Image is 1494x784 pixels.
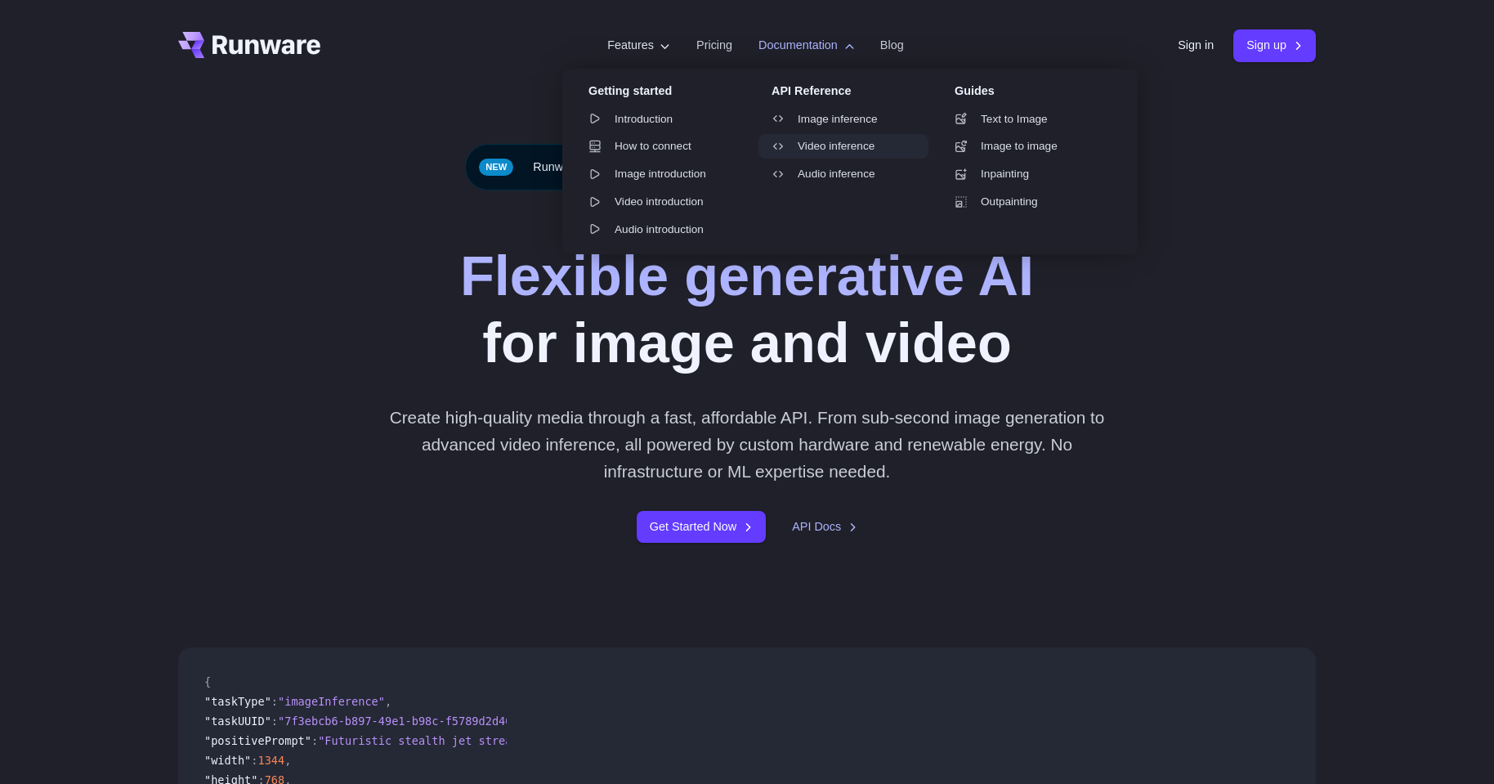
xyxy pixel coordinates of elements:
a: Video inference [758,134,928,159]
span: : [271,695,278,708]
span: "taskUUID" [204,715,271,728]
a: Image inference [758,107,928,132]
a: How to connect [575,134,745,159]
span: 1344 [257,754,284,767]
h1: for image and video [460,243,1034,378]
p: Create high-quality media through a fast, affordable API. From sub-second image generation to adv... [383,404,1112,486]
a: Image to image [942,134,1112,159]
span: "width" [204,754,251,767]
label: Features [607,36,670,55]
a: Sign in [1178,36,1214,55]
span: : [251,754,257,767]
a: Text to Image [942,107,1112,132]
a: Get Started Now [637,511,766,543]
span: "positivePrompt" [204,734,311,747]
a: Image introduction [575,162,745,186]
a: Outpainting [942,190,1112,214]
strong: Flexible generative AI [460,244,1034,307]
a: Audio inference [758,162,928,186]
a: Go to / [178,32,320,58]
span: : [311,734,318,747]
span: "taskType" [204,695,271,708]
a: Inpainting [942,162,1112,186]
a: Pricing [696,36,732,55]
span: "Futuristic stealth jet streaking through a neon-lit cityscape with glowing purple exhaust" [318,734,927,747]
span: : [271,715,278,728]
div: API Reference [772,82,928,107]
label: Documentation [758,36,854,55]
span: , [284,754,291,767]
div: Guides [955,82,1112,107]
a: Sign up [1233,29,1316,61]
span: "imageInference" [278,695,385,708]
a: Audio introduction [575,217,745,242]
a: Introduction [575,107,745,132]
div: Getting started [588,82,745,107]
span: { [204,675,211,688]
div: Runware raises $13M seed funding led by Insight Partners [465,144,1029,190]
a: API Docs [792,517,857,536]
a: Video introduction [575,190,745,214]
span: , [385,695,391,708]
span: "7f3ebcb6-b897-49e1-b98c-f5789d2d40d7" [278,715,532,728]
a: Blog [880,36,904,55]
